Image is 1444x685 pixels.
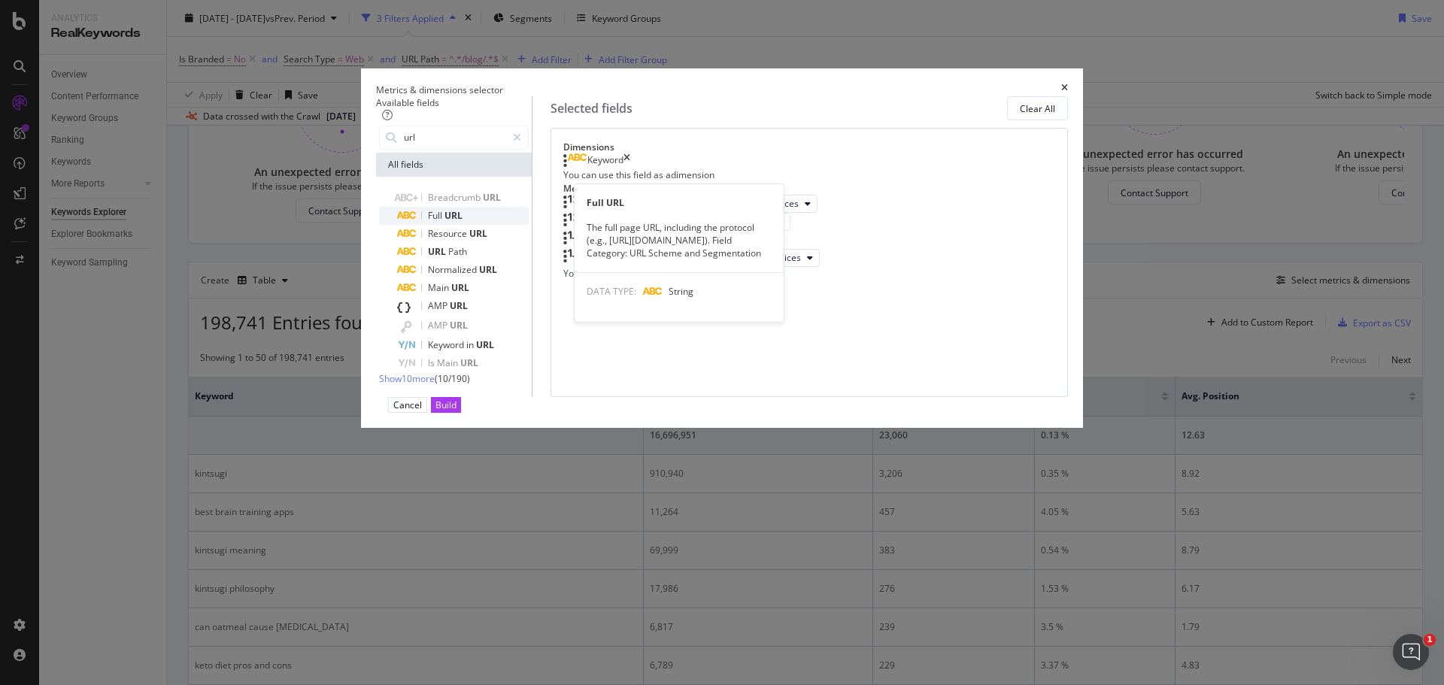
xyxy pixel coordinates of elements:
[428,263,479,276] span: Normalized
[563,195,1055,213] div: ImpressionstimesOn Current PeriodAll Devices
[451,281,469,294] span: URL
[448,245,467,258] span: Path
[402,126,506,149] input: Search by field name
[563,153,1055,168] div: Keywordtimes
[435,372,470,385] span: ( 10 / 190 )
[428,338,466,351] span: Keyword
[623,153,630,168] div: times
[587,153,623,168] div: Keyword
[476,338,494,351] span: URL
[431,397,461,413] button: Build
[563,267,1055,280] div: You can use this field as a metric
[563,182,1055,195] div: Metrics
[435,399,457,411] div: Build
[428,245,448,258] span: URL
[428,191,483,204] span: Breadcrumb
[379,372,435,385] span: Show 10 more
[469,227,487,240] span: URL
[563,141,1055,153] div: Dimensions
[1007,96,1068,120] button: Clear All
[551,100,633,117] div: Selected fields
[563,213,1055,231] div: ClickstimesOn Current PeriodAll Devices
[437,356,460,369] span: Main
[466,338,476,351] span: in
[1061,83,1068,96] div: times
[563,168,1055,181] div: You can use this field as a dimension
[479,263,497,276] span: URL
[563,231,1055,249] div: CTRtimesOn Current PeriodAll Devices
[1393,634,1429,670] iframe: Intercom live chat
[587,285,636,298] span: DATA TYPE:
[376,96,532,109] div: Available fields
[444,209,463,222] span: URL
[575,221,784,259] div: The full page URL, including the protocol (e.g., [URL][DOMAIN_NAME]). Field Category: URL Scheme ...
[1020,102,1055,115] div: Clear All
[483,191,501,204] span: URL
[361,68,1083,428] div: modal
[450,299,468,312] span: URL
[376,153,532,177] div: All fields
[563,249,1055,267] div: Avg. PositiontimesOn Current PeriodAll Devices
[575,196,784,209] div: Full URL
[460,356,478,369] span: URL
[1424,634,1436,646] span: 1
[388,397,427,413] button: Cancel
[376,83,503,96] div: Metrics & dimensions selector
[428,281,451,294] span: Main
[393,399,422,411] div: Cancel
[428,209,444,222] span: Full
[669,285,693,298] span: String
[428,299,450,312] span: AMP
[428,227,469,240] span: Resource
[450,319,468,332] span: URL
[428,356,437,369] span: Is
[428,319,450,332] span: AMP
